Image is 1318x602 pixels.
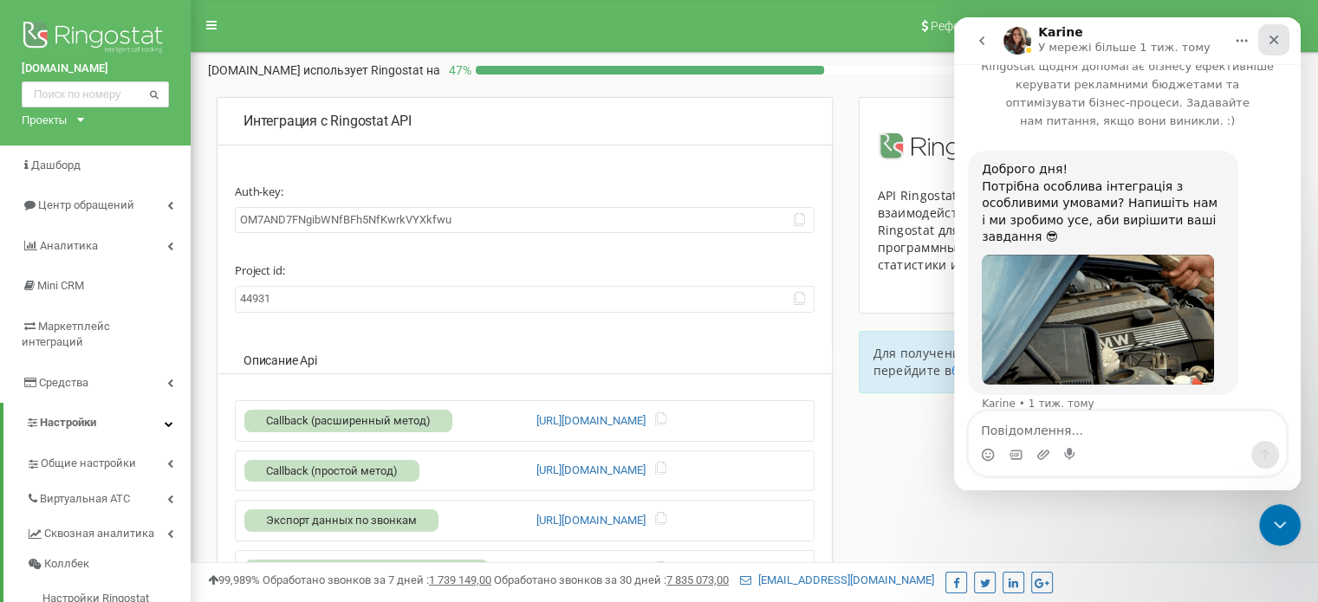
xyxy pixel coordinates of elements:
a: [URL][DOMAIN_NAME] [536,513,646,529]
a: [EMAIL_ADDRESS][DOMAIN_NAME] [740,573,934,586]
span: Центр обращений [38,198,134,211]
label: Project id: [235,250,815,282]
span: Реферальная программа [931,19,1075,33]
span: Описание Api [243,353,317,367]
a: базу знаний [951,362,1028,379]
span: Сквозная аналитика [44,526,154,542]
a: Настройки [3,403,191,443]
img: Ringostat logo [22,17,169,61]
label: Auth-key: [235,172,815,203]
p: [DOMAIN_NAME] [208,61,440,79]
span: Дашборд [31,159,81,172]
span: Экспорт данных по звонкам [266,514,417,527]
a: [DOMAIN_NAME] [22,61,169,77]
p: Интеграция с Ringostat API [243,112,806,132]
u: 7 835 073,00 [666,573,729,586]
span: Mini CRM [37,279,84,292]
span: Callback (расширенный метод) [266,414,431,427]
span: Обработано звонков за 7 дней : [263,573,491,586]
span: использует Ringostat на [303,63,440,77]
span: Обработано звонков за 30 дней : [494,573,729,586]
u: 1 739 149,00 [429,573,491,586]
iframe: Intercom live chat [954,17,1301,490]
input: Для получения auth-key нажмите на кнопку "Генерировать" [235,207,815,234]
a: Общие настройки [26,443,191,479]
span: Виртуальная АТС [40,491,130,508]
span: Средства [39,376,88,389]
span: Коллбек [44,556,89,573]
span: 99,989% [208,573,260,586]
img: image [877,133,1026,165]
input: Поиск по номеру [22,81,169,107]
span: Общие настройки [41,456,136,472]
a: [URL][DOMAIN_NAME] [536,413,646,430]
span: Маркетплейс интеграций [22,320,110,349]
span: Настройки [40,416,96,429]
iframe: Intercom live chat [1259,504,1301,546]
a: Коллбек [26,549,191,579]
a: Виртуальная АТС [26,479,191,515]
p: Для получения инструкции по интеграции перейдите в [873,345,1199,379]
a: Сквозная аналитика [26,514,191,549]
p: 47 % [440,61,476,79]
div: API Ringostat - это набор готовых средств доступа, взаимодействия и управления, предоставляемых R... [877,187,1195,274]
div: Проекты [22,112,67,128]
span: Callback (простой метод) [266,464,398,477]
span: Аналитика [40,239,98,252]
a: [URL][DOMAIN_NAME] [536,463,646,479]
